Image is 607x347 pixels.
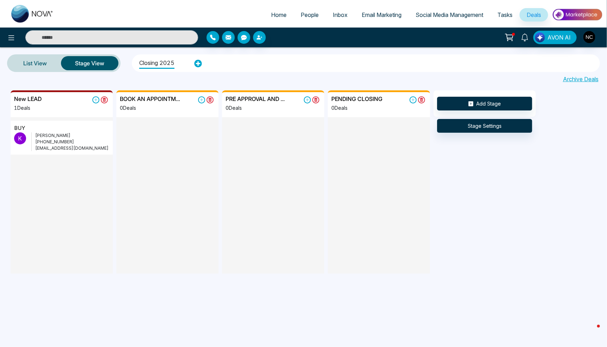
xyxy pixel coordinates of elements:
[437,119,532,133] button: Stage Settings
[490,8,520,22] a: Tasks
[120,96,182,102] h5: BOOK AN APPOINTMENT
[497,11,513,18] span: Tasks
[547,33,571,42] span: AVON AI
[61,56,118,70] button: Stage View
[362,11,401,18] span: Email Marketing
[583,31,595,43] img: User Avatar
[9,55,61,72] a: List View
[226,104,287,112] p: 0 Deals
[535,32,545,42] img: Lead Flow
[139,56,174,69] li: Closing 2025
[520,8,548,22] a: Deals
[527,11,541,18] span: Deals
[294,8,326,22] a: People
[355,8,409,22] a: Email Marketing
[14,96,42,102] h5: New LEAD
[35,139,109,145] p: [PHONE_NUMBER]
[331,96,382,102] h5: PENDING CLOSING
[226,96,287,102] h5: PRE APPROVAL AND SHOWINGS
[271,11,287,18] span: Home
[416,11,483,18] span: Social Media Management
[552,7,603,23] img: Market-place.gif
[35,132,109,139] p: [PERSON_NAME]
[437,97,532,110] button: Add Stage
[301,11,319,18] span: People
[11,5,54,23] img: Nova CRM Logo
[583,323,600,340] iframe: Intercom live chat
[14,104,42,112] p: 1 Deals
[563,75,599,83] a: Archive Deals
[35,145,109,151] p: [EMAIL_ADDRESS][DOMAIN_NAME]
[264,8,294,22] a: Home
[120,104,182,112] p: 0 Deals
[333,11,348,18] span: Inbox
[14,124,25,132] p: BUY
[14,132,26,144] p: K
[533,31,577,44] button: AVON AI
[409,8,490,22] a: Social Media Management
[326,8,355,22] a: Inbox
[331,104,382,112] p: 0 Deals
